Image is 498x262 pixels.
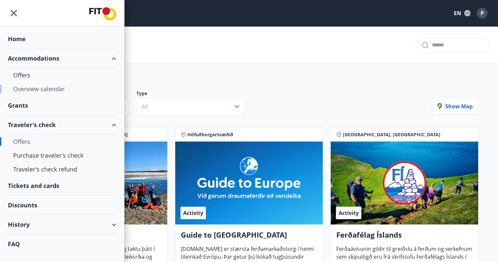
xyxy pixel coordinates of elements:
div: Tickets and cards [8,176,116,196]
p: Type [136,90,253,98]
div: Discounts [8,196,116,215]
div: FAQ [8,234,116,253]
button: menu [8,7,20,19]
div: Traveler's check refund [13,162,111,176]
span: [GEOGRAPHIC_DATA], [GEOGRAPHIC_DATA] [343,131,440,138]
div: Grants [8,96,116,115]
div: Purchase traveler's check [13,148,111,162]
h4: Guide to [GEOGRAPHIC_DATA] [181,230,317,245]
span: Activity [183,209,203,217]
span: Höfuðborgarsvæðið [187,131,233,138]
button: Show map [432,98,478,115]
div: Offers [13,135,111,148]
p: Show map [437,103,473,110]
h4: Ferðafélag Íslands [336,230,473,245]
div: History [8,215,116,234]
button: EN [451,7,473,19]
div: Accommodations [8,49,116,68]
div: Traveler's check [8,115,116,135]
div: Home [8,29,116,49]
button: P [474,5,490,21]
span: Activity [339,209,359,217]
div: Offers [13,68,111,82]
img: union_logo [89,7,116,20]
button: All [136,98,245,115]
span: P [481,10,484,17]
span: All [142,103,148,110]
div: Overview calendar [13,82,111,96]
